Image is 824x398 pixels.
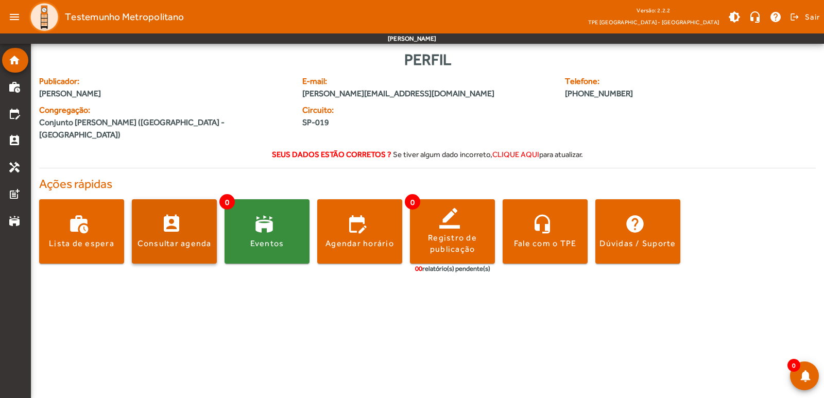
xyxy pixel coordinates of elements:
[29,2,60,32] img: Logo TPE
[39,88,290,100] span: [PERSON_NAME]
[132,199,217,264] button: Consultar agenda
[302,75,553,88] span: E-mail:
[8,215,21,227] mat-icon: stadium
[302,116,421,129] span: SP-019
[219,194,235,210] span: 0
[39,116,290,141] span: Conjunto [PERSON_NAME] ([GEOGRAPHIC_DATA] - [GEOGRAPHIC_DATA])
[317,199,402,264] button: Agendar horário
[595,199,680,264] button: Dúvidas / Suporte
[588,4,719,17] div: Versão: 2.2.2
[8,161,21,174] mat-icon: handyman
[39,199,124,264] button: Lista de espera
[138,238,212,249] div: Consultar agenda
[8,108,21,120] mat-icon: edit_calendar
[393,150,583,159] span: Se tiver algum dado incorreto, para atualizar.
[805,9,820,25] span: Sair
[302,88,553,100] span: [PERSON_NAME][EMAIL_ADDRESS][DOMAIN_NAME]
[415,264,490,274] div: relatório(s) pendente(s)
[8,188,21,200] mat-icon: post_add
[39,75,290,88] span: Publicador:
[405,194,420,210] span: 0
[302,104,421,116] span: Circuito:
[65,9,184,25] span: Testemunho Metropolitano
[39,48,816,71] div: Perfil
[4,7,25,27] mat-icon: menu
[325,238,394,249] div: Agendar horário
[492,150,539,159] span: clique aqui
[25,2,184,32] a: Testemunho Metropolitano
[514,238,577,249] div: Fale com o TPE
[272,150,391,159] strong: Seus dados estão corretos ?
[39,177,816,192] h4: Ações rápidas
[49,238,114,249] div: Lista de espera
[225,199,310,264] button: Eventos
[787,359,800,372] span: 0
[410,199,495,264] button: Registro de publicação
[8,81,21,93] mat-icon: work_history
[599,238,676,249] div: Dúvidas / Suporte
[8,54,21,66] mat-icon: home
[503,199,588,264] button: Fale com o TPE
[565,88,750,100] span: [PHONE_NUMBER]
[39,104,290,116] span: Congregação:
[565,75,750,88] span: Telefone:
[250,238,284,249] div: Eventos
[588,17,719,27] span: TPE [GEOGRAPHIC_DATA] - [GEOGRAPHIC_DATA]
[8,134,21,147] mat-icon: perm_contact_calendar
[788,9,820,25] button: Sair
[415,265,422,272] span: 00
[410,232,495,255] div: Registro de publicação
